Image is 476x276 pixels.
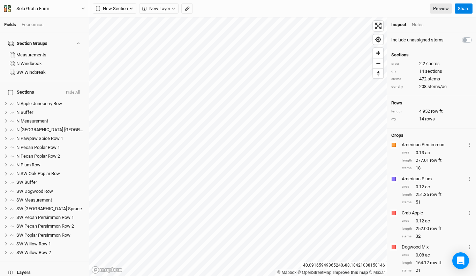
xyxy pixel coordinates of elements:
div: 2.27 [391,61,472,67]
div: American Persimmon [402,142,466,148]
span: N Apple Juneberry Row [16,101,62,106]
span: N Pawpaw Spice Row 1 [16,136,63,141]
button: Zoom out [373,58,383,68]
span: SW Buffer [16,180,37,185]
div: area [391,61,416,66]
a: Maxar [369,270,385,275]
div: area [402,218,412,223]
span: acres [429,61,440,67]
div: N Apple Juneberry Row [16,101,85,107]
a: Mapbox logo [91,266,122,274]
span: New Section [96,5,128,12]
button: Crop Usage [467,209,472,217]
a: Preview [430,3,452,14]
button: Find my location [373,34,383,45]
div: length [402,158,412,163]
button: Zoom in [373,48,383,58]
div: SW Windbreak [16,70,85,75]
button: Crop Usage [467,175,472,183]
div: 14 [391,116,472,122]
div: 472 [391,76,472,82]
div: N Norway Spruce Row [16,127,85,133]
div: SW Dogwood Row [16,189,85,194]
div: SW Measurement [16,197,85,203]
span: row ft [430,157,441,164]
span: ac [425,150,430,156]
div: 32 [402,233,472,239]
div: Measurements [16,52,85,58]
div: SW Norway Spruce [16,206,85,212]
span: SW [GEOGRAPHIC_DATA] Spruce [16,206,82,211]
div: 0.08 [402,252,472,258]
button: Hide All [66,90,81,95]
div: stems [402,234,412,239]
div: 208 [391,84,472,90]
div: Crab Apple [402,210,466,216]
span: SW Pecan Persimmon Row 1 [16,215,74,220]
div: area [402,150,412,155]
div: area [402,184,412,189]
div: 251.35 [402,191,472,198]
span: sections [425,68,442,74]
span: rows [425,116,435,122]
div: SW Poplar Persimmon Row [16,232,85,238]
button: New Layer [139,3,179,14]
div: 18 [402,165,472,171]
div: 0.12 [402,218,472,224]
div: SW Buffer [16,180,85,185]
span: ac [425,218,430,224]
button: New Section [93,3,136,14]
div: stems [402,166,412,171]
div: qty [391,117,416,122]
div: Sola Gratia Farm [16,5,49,12]
h4: Rows [391,100,472,106]
span: row ft [430,226,441,232]
span: N Pecan Poplar Row 1 [16,145,60,150]
span: Sections [8,89,34,95]
span: stems [428,76,440,82]
span: N SW Oak Poplar Row [16,171,60,176]
span: ac [425,184,430,190]
span: N Plum Row [16,162,40,167]
button: Reset bearing to north [373,68,383,78]
button: Sola Gratia Farm [3,5,85,13]
span: row ft [430,260,441,266]
span: Zoom out [373,58,383,68]
div: 277.01 [402,157,472,164]
span: row ft [430,191,441,198]
div: 40.09165949865240 , -88.18421088150146 [301,262,387,269]
div: 51 [402,199,472,205]
span: SW Willow Row 1 [16,241,51,246]
div: Economics [22,22,44,28]
div: N Buffer [16,110,85,115]
div: length [402,226,412,231]
div: Dogwood Mix [402,244,466,250]
a: Mapbox [277,270,296,275]
span: SW Willow Row 2 [16,250,51,255]
div: N Measurement [16,118,85,124]
div: area [402,252,412,258]
div: N Pecan Poplar Row 1 [16,145,85,150]
span: New Layer [142,5,170,12]
div: length [391,109,416,114]
div: stems [391,77,416,82]
div: 21 [402,267,472,274]
span: Reset bearing to north [373,69,383,78]
div: 14 [391,68,472,74]
span: SW Measurement [16,197,52,203]
div: length [402,192,412,197]
span: SW Dogwood Row [16,189,53,194]
button: Enter fullscreen [373,21,383,31]
div: SW Willow Row 1 [16,241,85,247]
button: Shortcut: M [181,3,193,14]
canvas: Map [89,17,387,276]
h4: Crops [391,133,403,138]
div: density [391,84,416,89]
div: N Windbreak [16,61,85,66]
a: Improve this map [333,270,368,275]
button: Crop Usage [467,243,472,251]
